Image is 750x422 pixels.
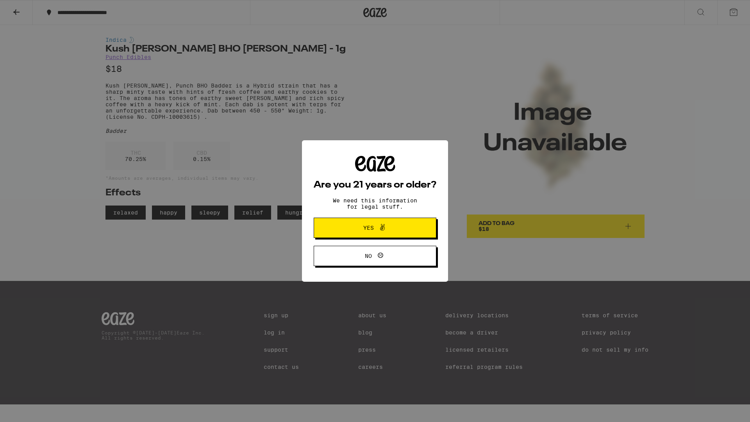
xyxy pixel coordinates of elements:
[314,181,436,190] h2: Are you 21 years or older?
[314,218,436,238] button: Yes
[326,197,424,210] p: We need this information for legal stuff.
[314,246,436,266] button: No
[365,253,372,259] span: No
[363,225,374,231] span: Yes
